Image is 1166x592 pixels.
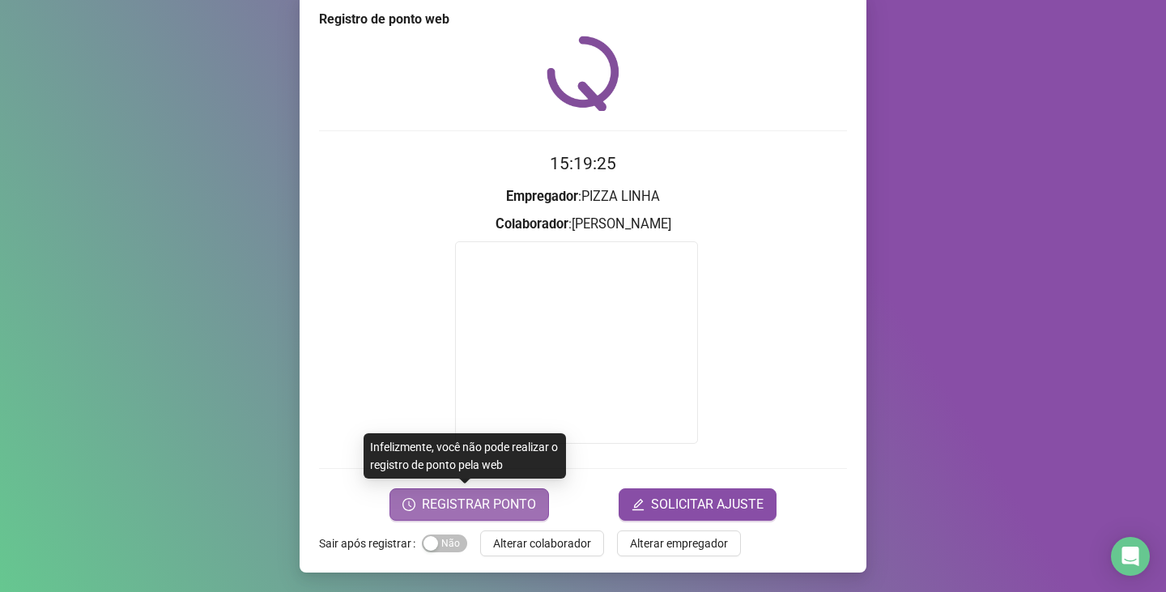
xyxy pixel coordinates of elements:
[651,495,764,514] span: SOLICITAR AJUSTE
[402,498,415,511] span: clock-circle
[550,154,616,173] time: 15:19:25
[1111,537,1150,576] div: Open Intercom Messenger
[617,530,741,556] button: Alterar empregador
[632,498,645,511] span: edit
[319,214,847,235] h3: : [PERSON_NAME]
[630,535,728,552] span: Alterar empregador
[319,530,422,556] label: Sair após registrar
[480,530,604,556] button: Alterar colaborador
[319,186,847,207] h3: : PIZZA LINHA
[496,216,568,232] strong: Colaborador
[422,495,536,514] span: REGISTRAR PONTO
[389,488,549,521] button: REGISTRAR PONTO
[364,433,566,479] div: Infelizmente, você não pode realizar o registro de ponto pela web
[493,535,591,552] span: Alterar colaborador
[619,488,777,521] button: editSOLICITAR AJUSTE
[319,10,847,29] div: Registro de ponto web
[547,36,619,111] img: QRPoint
[506,189,578,204] strong: Empregador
